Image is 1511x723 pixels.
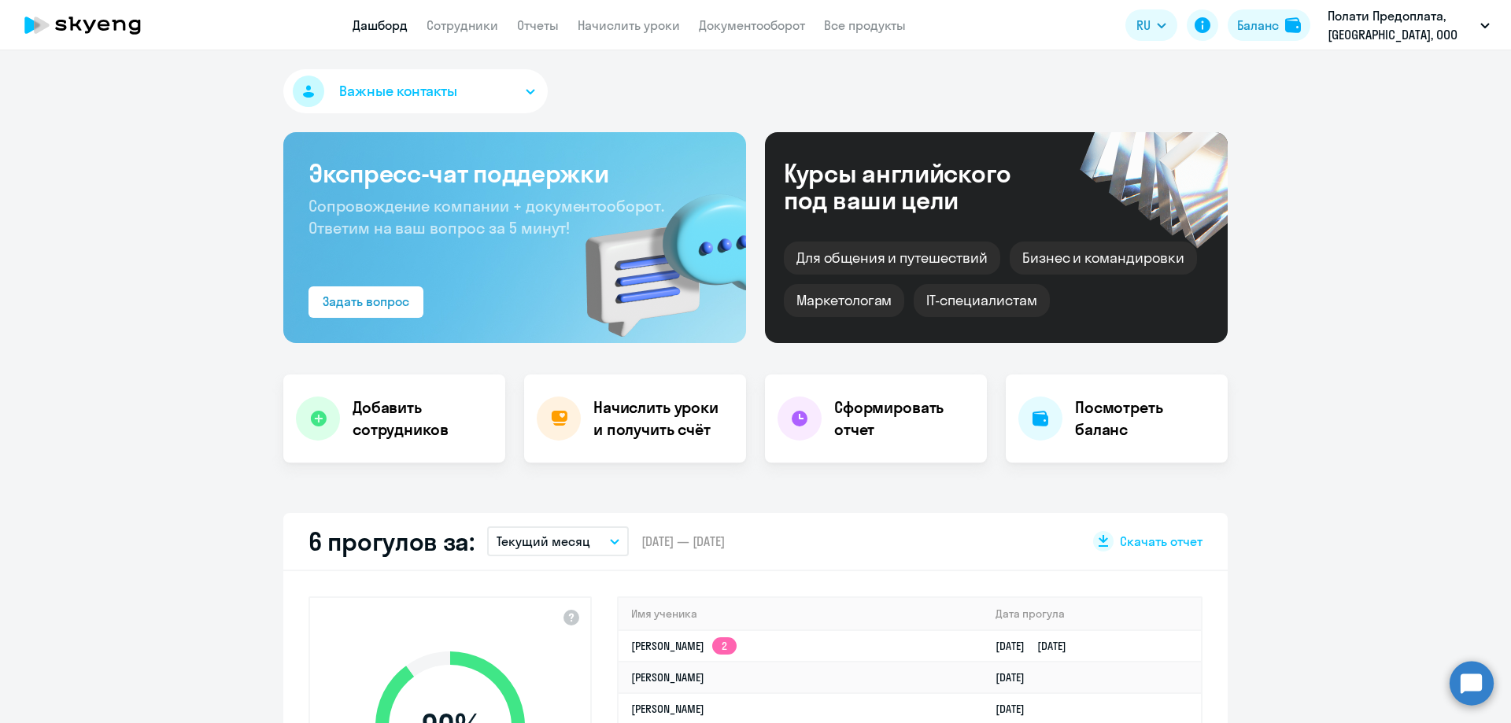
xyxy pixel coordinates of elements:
h4: Сформировать отчет [834,397,974,441]
th: Имя ученика [619,598,983,630]
img: bg-img [563,166,746,343]
div: Курсы английского под ваши цели [784,160,1053,213]
a: Все продукты [824,17,906,33]
span: Сопровождение компании + документооборот. Ответим на ваш вопрос за 5 минут! [308,196,664,238]
span: RU [1136,16,1151,35]
h2: 6 прогулов за: [308,526,475,557]
button: RU [1125,9,1177,41]
div: Бизнес и командировки [1010,242,1197,275]
a: [DATE] [996,670,1037,684]
span: Важные контакты [339,81,457,101]
a: Отчеты [517,17,559,33]
a: Начислить уроки [578,17,680,33]
p: Полати Предоплата, [GEOGRAPHIC_DATA], ООО [1328,6,1474,44]
div: Маркетологам [784,284,904,317]
button: Полати Предоплата, [GEOGRAPHIC_DATA], ООО [1320,6,1498,44]
h4: Начислить уроки и получить счёт [593,397,730,441]
a: [PERSON_NAME] [631,670,704,684]
span: Скачать отчет [1120,533,1203,550]
a: Дашборд [353,17,408,33]
app-skyeng-badge: 2 [712,637,737,655]
button: Текущий месяц [487,526,629,556]
a: [PERSON_NAME]2 [631,639,737,653]
button: Балансbalance [1228,9,1310,41]
div: Задать вопрос [323,292,409,311]
p: Текущий месяц [497,532,590,551]
a: Документооборот [699,17,805,33]
div: Баланс [1237,16,1279,35]
a: [DATE][DATE] [996,639,1079,653]
h4: Добавить сотрудников [353,397,493,441]
button: Задать вопрос [308,286,423,318]
a: [DATE] [996,702,1037,716]
h4: Посмотреть баланс [1075,397,1215,441]
th: Дата прогула [983,598,1201,630]
h3: Экспресс-чат поддержки [308,157,721,189]
a: [PERSON_NAME] [631,702,704,716]
button: Важные контакты [283,69,548,113]
div: IT-специалистам [914,284,1049,317]
div: Для общения и путешествий [784,242,1000,275]
a: Сотрудники [427,17,498,33]
span: [DATE] — [DATE] [641,533,725,550]
img: balance [1285,17,1301,33]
